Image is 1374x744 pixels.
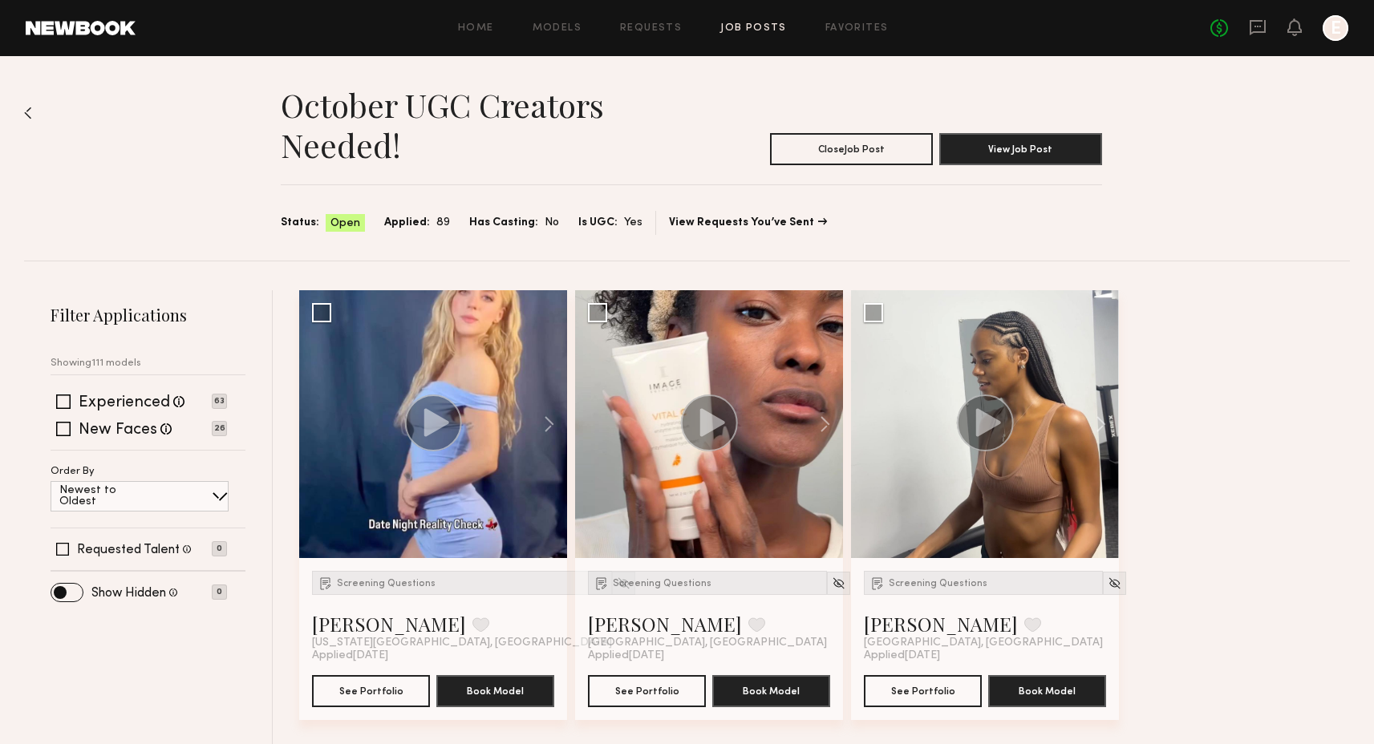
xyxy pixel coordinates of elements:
[832,576,845,590] img: Unhide Model
[337,579,436,588] span: Screening Questions
[51,358,141,369] p: Showing 111 models
[1323,15,1348,41] a: E
[281,85,691,165] h1: October UGC Creators Needed!
[312,649,554,662] div: Applied [DATE]
[281,214,319,232] span: Status:
[51,467,95,477] p: Order By
[77,544,180,556] label: Requested Talent
[864,649,1106,662] div: Applied [DATE]
[312,611,466,637] a: [PERSON_NAME]
[588,675,706,707] button: See Portfolio
[988,675,1106,707] button: Book Model
[770,133,933,165] button: CloseJob Post
[458,23,494,34] a: Home
[939,133,1102,165] button: View Job Post
[79,395,170,411] label: Experienced
[533,23,582,34] a: Models
[988,683,1106,697] a: Book Model
[864,611,1018,637] a: [PERSON_NAME]
[312,637,612,649] span: [US_STATE][GEOGRAPHIC_DATA], [GEOGRAPHIC_DATA]
[620,23,682,34] a: Requests
[588,611,742,637] a: [PERSON_NAME]
[212,541,227,556] p: 0
[436,675,554,707] button: Book Model
[384,214,430,232] span: Applied:
[825,23,889,34] a: Favorites
[51,304,245,325] h2: Filter Applications
[469,214,538,232] span: Has Casting:
[864,675,982,707] button: See Portfolio
[720,23,787,34] a: Job Posts
[594,575,610,591] img: Submission Icon
[91,587,166,600] label: Show Hidden
[59,485,155,507] p: Newest to Oldest
[436,683,554,697] a: Book Model
[212,394,227,409] p: 63
[312,675,430,707] button: See Portfolio
[869,575,886,591] img: Submission Icon
[318,575,334,591] img: Submission Icon
[24,107,32,119] img: Back to previous page
[330,216,360,232] span: Open
[889,579,987,588] span: Screening Questions
[588,637,827,649] span: [GEOGRAPHIC_DATA], [GEOGRAPHIC_DATA]
[436,214,450,232] span: 89
[712,675,830,707] button: Book Model
[669,217,827,228] a: View Requests You’ve Sent
[588,649,830,662] div: Applied [DATE]
[79,423,157,439] label: New Faces
[624,214,642,232] span: Yes
[212,584,227,600] p: 0
[712,683,830,697] a: Book Model
[545,214,559,232] span: No
[864,637,1103,649] span: [GEOGRAPHIC_DATA], [GEOGRAPHIC_DATA]
[1108,576,1121,590] img: Unhide Model
[212,421,227,436] p: 26
[578,214,618,232] span: Is UGC:
[613,579,711,588] span: Screening Questions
